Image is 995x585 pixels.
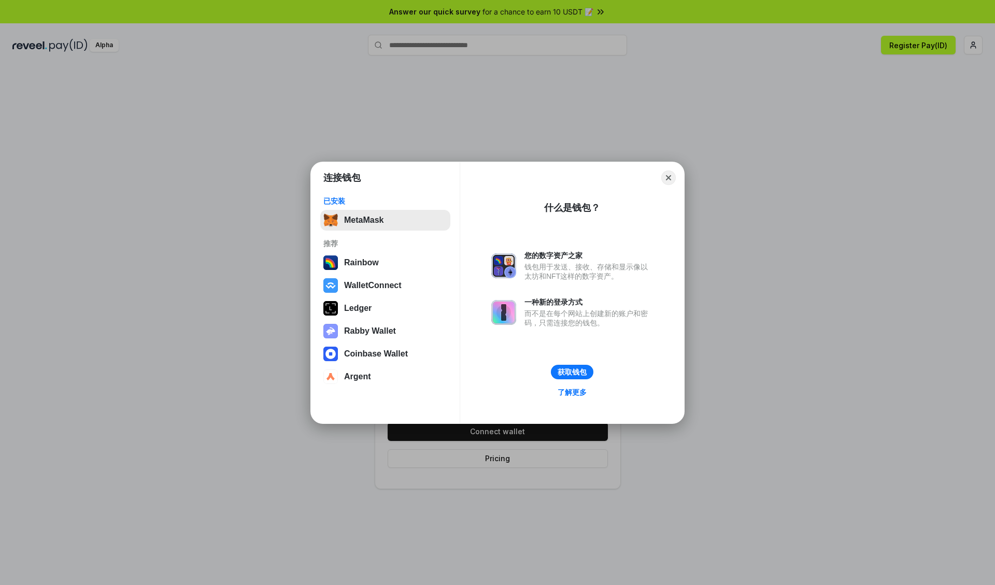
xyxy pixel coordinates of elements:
[320,252,450,273] button: Rainbow
[323,255,338,270] img: svg+xml,%3Csvg%20width%3D%22120%22%20height%3D%22120%22%20viewBox%3D%220%200%20120%20120%22%20fil...
[344,326,396,336] div: Rabby Wallet
[524,251,653,260] div: 您的数字资产之家
[323,172,361,184] h1: 连接钱包
[323,213,338,227] img: svg+xml,%3Csvg%20fill%3D%22none%22%20height%3D%2233%22%20viewBox%3D%220%200%2035%2033%22%20width%...
[320,366,450,387] button: Argent
[323,278,338,293] img: svg+xml,%3Csvg%20width%3D%2228%22%20height%3D%2228%22%20viewBox%3D%220%200%2028%2028%22%20fill%3D...
[344,258,379,267] div: Rainbow
[491,300,516,325] img: svg+xml,%3Csvg%20xmlns%3D%22http%3A%2F%2Fwww.w3.org%2F2000%2Fsvg%22%20fill%3D%22none%22%20viewBox...
[323,196,447,206] div: 已安装
[323,239,447,248] div: 推荐
[320,275,450,296] button: WalletConnect
[551,386,593,399] a: 了解更多
[320,298,450,319] button: Ledger
[558,388,587,397] div: 了解更多
[323,369,338,384] img: svg+xml,%3Csvg%20width%3D%2228%22%20height%3D%2228%22%20viewBox%3D%220%200%2028%2028%22%20fill%3D...
[320,321,450,341] button: Rabby Wallet
[344,372,371,381] div: Argent
[323,347,338,361] img: svg+xml,%3Csvg%20width%3D%2228%22%20height%3D%2228%22%20viewBox%3D%220%200%2028%2028%22%20fill%3D...
[491,253,516,278] img: svg+xml,%3Csvg%20xmlns%3D%22http%3A%2F%2Fwww.w3.org%2F2000%2Fsvg%22%20fill%3D%22none%22%20viewBox...
[323,324,338,338] img: svg+xml,%3Csvg%20xmlns%3D%22http%3A%2F%2Fwww.w3.org%2F2000%2Fsvg%22%20fill%3D%22none%22%20viewBox...
[320,210,450,231] button: MetaMask
[344,349,408,359] div: Coinbase Wallet
[344,304,372,313] div: Ledger
[544,202,600,214] div: 什么是钱包？
[524,262,653,281] div: 钱包用于发送、接收、存储和显示像以太坊和NFT这样的数字资产。
[558,367,587,377] div: 获取钱包
[320,344,450,364] button: Coinbase Wallet
[344,281,402,290] div: WalletConnect
[524,309,653,327] div: 而不是在每个网站上创建新的账户和密码，只需连接您的钱包。
[524,297,653,307] div: 一种新的登录方式
[551,365,593,379] button: 获取钱包
[661,170,676,185] button: Close
[344,216,383,225] div: MetaMask
[323,301,338,316] img: svg+xml,%3Csvg%20xmlns%3D%22http%3A%2F%2Fwww.w3.org%2F2000%2Fsvg%22%20width%3D%2228%22%20height%3...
